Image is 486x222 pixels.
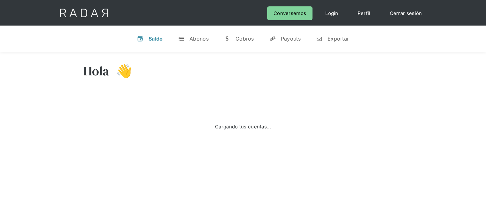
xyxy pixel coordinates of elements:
div: Payouts [281,35,301,42]
a: Login [319,6,345,20]
a: Conversemos [267,6,312,20]
div: w [224,35,230,42]
a: Perfil [351,6,377,20]
div: v [137,35,143,42]
h3: Hola [83,63,110,79]
div: Abonos [189,35,209,42]
a: Cerrar sesión [383,6,428,20]
div: t [178,35,184,42]
div: Cobros [235,35,254,42]
h3: 👋 [110,63,132,79]
div: n [316,35,322,42]
div: Exportar [328,35,349,42]
div: y [269,35,276,42]
div: Cargando tus cuentas... [215,122,271,131]
div: Saldo [149,35,163,42]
